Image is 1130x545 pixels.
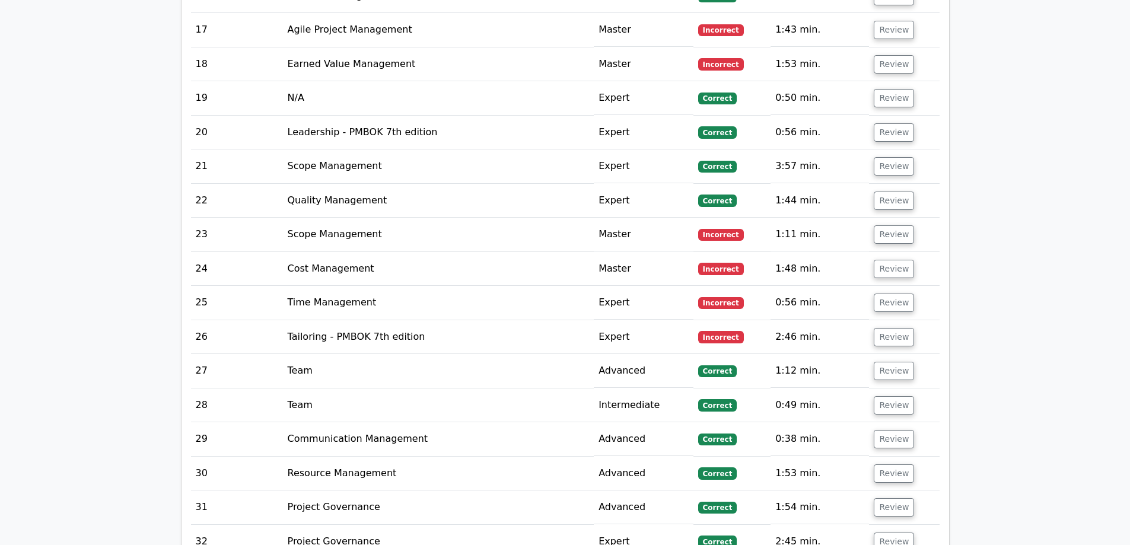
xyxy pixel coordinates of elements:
[874,464,914,483] button: Review
[191,149,283,183] td: 21
[874,21,914,39] button: Review
[874,123,914,142] button: Review
[698,297,744,309] span: Incorrect
[698,331,744,343] span: Incorrect
[283,218,594,251] td: Scope Management
[874,225,914,244] button: Review
[771,422,869,456] td: 0:38 min.
[698,24,744,36] span: Incorrect
[594,218,693,251] td: Master
[874,89,914,107] button: Review
[874,498,914,517] button: Review
[874,362,914,380] button: Review
[283,149,594,183] td: Scope Management
[283,457,594,490] td: Resource Management
[191,354,283,388] td: 27
[594,116,693,149] td: Expert
[771,354,869,388] td: 1:12 min.
[191,286,283,320] td: 25
[771,457,869,490] td: 1:53 min.
[594,457,693,490] td: Advanced
[874,55,914,74] button: Review
[283,354,594,388] td: Team
[594,354,693,388] td: Advanced
[771,286,869,320] td: 0:56 min.
[191,218,283,251] td: 23
[771,490,869,524] td: 1:54 min.
[594,286,693,320] td: Expert
[698,467,737,479] span: Correct
[771,184,869,218] td: 1:44 min.
[698,365,737,377] span: Correct
[771,388,869,422] td: 0:49 min.
[191,490,283,524] td: 31
[698,58,744,70] span: Incorrect
[594,149,693,183] td: Expert
[191,388,283,422] td: 28
[283,81,594,115] td: N/A
[283,184,594,218] td: Quality Management
[771,320,869,354] td: 2:46 min.
[594,47,693,81] td: Master
[594,252,693,286] td: Master
[698,502,737,514] span: Correct
[283,13,594,47] td: Agile Project Management
[594,184,693,218] td: Expert
[283,320,594,354] td: Tailoring - PMBOK 7th edition
[771,47,869,81] td: 1:53 min.
[698,195,737,206] span: Correct
[283,252,594,286] td: Cost Management
[191,81,283,115] td: 19
[698,434,737,445] span: Correct
[191,457,283,490] td: 30
[191,47,283,81] td: 18
[191,422,283,456] td: 29
[283,286,594,320] td: Time Management
[874,328,914,346] button: Review
[874,294,914,312] button: Review
[594,13,693,47] td: Master
[594,81,693,115] td: Expert
[874,157,914,176] button: Review
[283,116,594,149] td: Leadership - PMBOK 7th edition
[191,252,283,286] td: 24
[698,126,737,138] span: Correct
[594,388,693,422] td: Intermediate
[594,490,693,524] td: Advanced
[191,184,283,218] td: 22
[874,430,914,448] button: Review
[771,149,869,183] td: 3:57 min.
[191,320,283,354] td: 26
[594,422,693,456] td: Advanced
[771,252,869,286] td: 1:48 min.
[283,422,594,456] td: Communication Management
[698,93,737,104] span: Correct
[191,13,283,47] td: 17
[874,192,914,210] button: Review
[283,490,594,524] td: Project Governance
[698,229,744,241] span: Incorrect
[698,399,737,411] span: Correct
[698,161,737,173] span: Correct
[283,388,594,422] td: Team
[771,116,869,149] td: 0:56 min.
[874,396,914,415] button: Review
[283,47,594,81] td: Earned Value Management
[771,218,869,251] td: 1:11 min.
[874,260,914,278] button: Review
[191,116,283,149] td: 20
[698,263,744,275] span: Incorrect
[771,81,869,115] td: 0:50 min.
[594,320,693,354] td: Expert
[771,13,869,47] td: 1:43 min.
